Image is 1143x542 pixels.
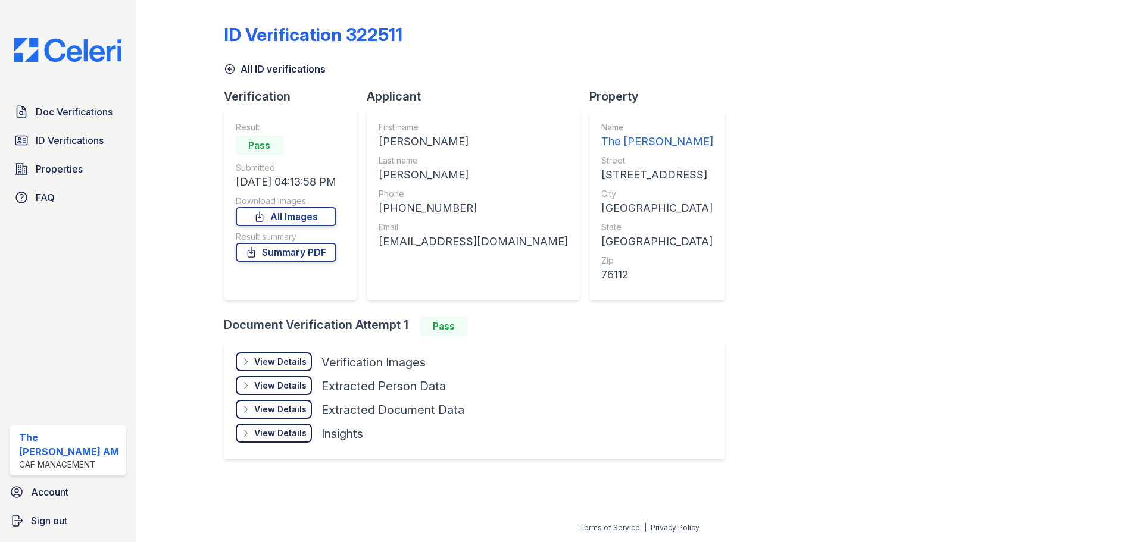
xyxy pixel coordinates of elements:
div: View Details [254,403,307,415]
div: Name [601,121,713,133]
img: CE_Logo_Blue-a8612792a0a2168367f1c8372b55b34899dd931a85d93a1a3d3e32e68fde9ad4.png [5,38,131,62]
div: The [PERSON_NAME] [601,133,713,150]
div: Pass [236,136,283,155]
div: Verification [224,88,367,105]
div: 76112 [601,267,713,283]
div: ID Verification 322511 [224,24,402,45]
a: Summary PDF [236,243,336,262]
div: [GEOGRAPHIC_DATA] [601,200,713,217]
div: Verification Images [321,354,426,371]
a: Sign out [5,509,131,532]
div: [GEOGRAPHIC_DATA] [601,233,713,250]
span: Account [31,485,68,499]
div: The [PERSON_NAME] AM [19,430,121,459]
div: Extracted Document Data [321,402,464,418]
div: State [601,221,713,233]
span: Doc Verifications [36,105,113,119]
span: Properties [36,162,83,176]
div: City [601,188,713,200]
div: Result summary [236,231,336,243]
div: Submitted [236,162,336,174]
a: All Images [236,207,336,226]
div: Last name [379,155,568,167]
span: Sign out [31,513,67,528]
div: [PHONE_NUMBER] [379,200,568,217]
div: Phone [379,188,568,200]
a: Privacy Policy [651,523,699,532]
div: Applicant [367,88,589,105]
span: FAQ [36,190,55,205]
div: [EMAIL_ADDRESS][DOMAIN_NAME] [379,233,568,250]
a: Terms of Service [579,523,640,532]
div: [STREET_ADDRESS] [601,167,713,183]
div: Download Images [236,195,336,207]
div: Email [379,221,568,233]
div: Result [236,121,336,133]
div: [DATE] 04:13:58 PM [236,174,336,190]
div: | [644,523,647,532]
div: View Details [254,380,307,391]
a: Name The [PERSON_NAME] [601,121,713,150]
div: [PERSON_NAME] [379,167,568,183]
div: Property [589,88,735,105]
a: FAQ [10,186,126,209]
a: Properties [10,157,126,181]
div: View Details [254,356,307,368]
div: First name [379,121,568,133]
a: Doc Verifications [10,100,126,124]
div: Pass [420,317,468,336]
div: View Details [254,427,307,439]
a: Account [5,480,131,504]
a: ID Verifications [10,129,126,152]
span: ID Verifications [36,133,104,148]
div: Document Verification Attempt 1 [224,317,735,336]
a: All ID verifications [224,62,326,76]
div: Extracted Person Data [321,378,446,394]
div: CAF Management [19,459,121,471]
div: Street [601,155,713,167]
div: Insights [321,425,363,442]
div: [PERSON_NAME] [379,133,568,150]
div: Zip [601,255,713,267]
